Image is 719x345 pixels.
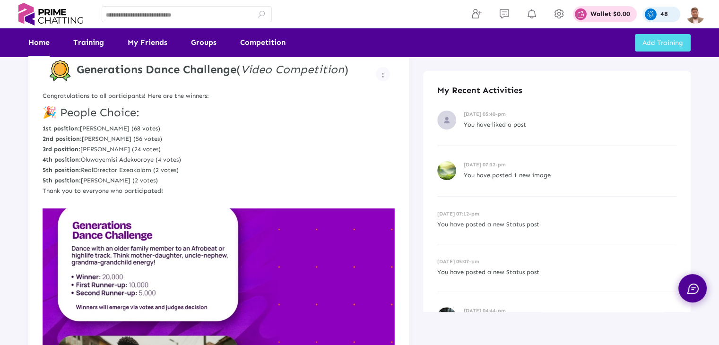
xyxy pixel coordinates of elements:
strong: 5th position: [43,166,81,173]
button: Example icon-button with a menu [376,67,390,81]
a: My Friends [128,28,167,57]
img: more [382,73,384,78]
p: You have posted 1 new image [464,170,676,181]
button: Add Training [635,34,691,52]
strong: 2nd position: [43,135,82,142]
li: [PERSON_NAME] (68 votes) [43,123,395,134]
h6: [DATE] 05:07-pm [437,259,676,265]
strong: 1st position: [43,125,80,132]
h4: My Recent Activities [437,85,676,95]
img: recent-activities-img [437,161,456,180]
img: recent-activities-img [437,307,456,326]
img: chat.svg [687,284,699,294]
a: Training [73,28,104,57]
h6: [DATE] 07:12-pm [437,211,676,217]
h4: 🎉 People Choice: [43,106,395,120]
li: [PERSON_NAME] (2 votes) [43,175,395,186]
span: Add Training [642,39,683,47]
li: [PERSON_NAME] (24 votes) [43,144,395,155]
p: 48 [660,11,668,17]
h4: ( ) [77,63,348,77]
img: recent-activities-img [437,111,456,129]
strong: Generations Dance Challenge [77,62,236,76]
h6: [DATE] 04:44-pm [464,308,676,314]
img: img [686,5,705,24]
p: Thank you to everyone who participated! [43,186,395,196]
strong: 4th position: [43,156,81,163]
p: You have liked a post [464,120,676,130]
a: Home [28,28,50,57]
li: RealDirector Ezeakolam (2 votes) [43,165,395,175]
a: Competition [240,28,286,57]
p: Congratulations to all participants! Here are the winners: [43,91,395,101]
a: Groups [191,28,217,57]
h6: [DATE] 07:12-pm [464,162,676,168]
img: logo [14,3,87,26]
i: Video Competition [241,62,344,76]
p: You have posted a new Status post [437,267,676,277]
p: You have posted a new Status post [437,219,676,230]
h6: [DATE] 05:40-pm [464,111,676,117]
p: Wallet $0.00 [590,11,630,17]
strong: 3rd position: [43,146,80,153]
img: competition-badge.svg [50,60,71,81]
li: [PERSON_NAME] (56 votes) [43,134,395,144]
strong: 5th position: [43,177,81,184]
li: Oluwayemisi Adekuoroye (4 votes) [43,155,395,165]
